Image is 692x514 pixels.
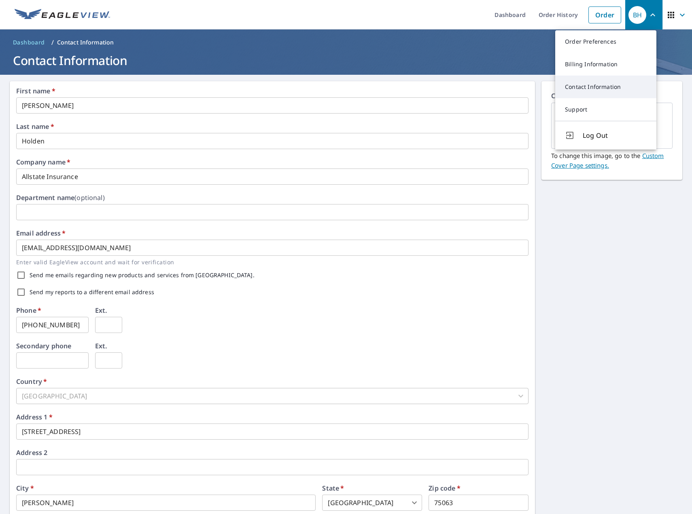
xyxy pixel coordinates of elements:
label: Department name [16,194,105,201]
a: Billing Information [555,53,656,76]
label: Send me emails regarding new products and services from [GEOGRAPHIC_DATA]. [30,272,255,278]
div: BH [628,6,646,24]
a: Order [588,6,621,23]
label: Company name [16,159,70,165]
a: Contact Information [555,76,656,98]
nav: breadcrumb [10,36,682,49]
p: To change this image, go to the [551,149,673,170]
li: / [51,38,54,47]
label: Last name [16,123,54,130]
label: Email address [16,230,66,236]
label: Address 1 [16,414,53,420]
label: Send my reports to a different email address [30,289,154,295]
p: Company Logo [551,91,673,103]
div: [GEOGRAPHIC_DATA] [322,495,422,511]
label: Address 2 [16,449,47,456]
button: Log Out [555,121,656,150]
h1: Contact Information [10,52,682,69]
label: Ext. [95,307,107,314]
label: Zip code [429,485,461,491]
img: EV Logo [15,9,110,21]
span: Dashboard [13,38,45,46]
p: Enter valid EagleView account and wait for verification [16,257,523,267]
div: [GEOGRAPHIC_DATA] [16,388,529,404]
span: Log Out [583,131,647,140]
label: Secondary phone [16,343,71,349]
label: First name [16,88,55,94]
a: Support [555,98,656,121]
label: Country [16,378,47,385]
p: Contact Information [57,38,114,46]
label: City [16,485,34,491]
b: (optional) [74,193,105,202]
a: Dashboard [10,36,48,49]
label: Ext. [95,343,107,349]
label: State [322,485,344,491]
label: Phone [16,307,41,314]
a: Order Preferences [555,30,656,53]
